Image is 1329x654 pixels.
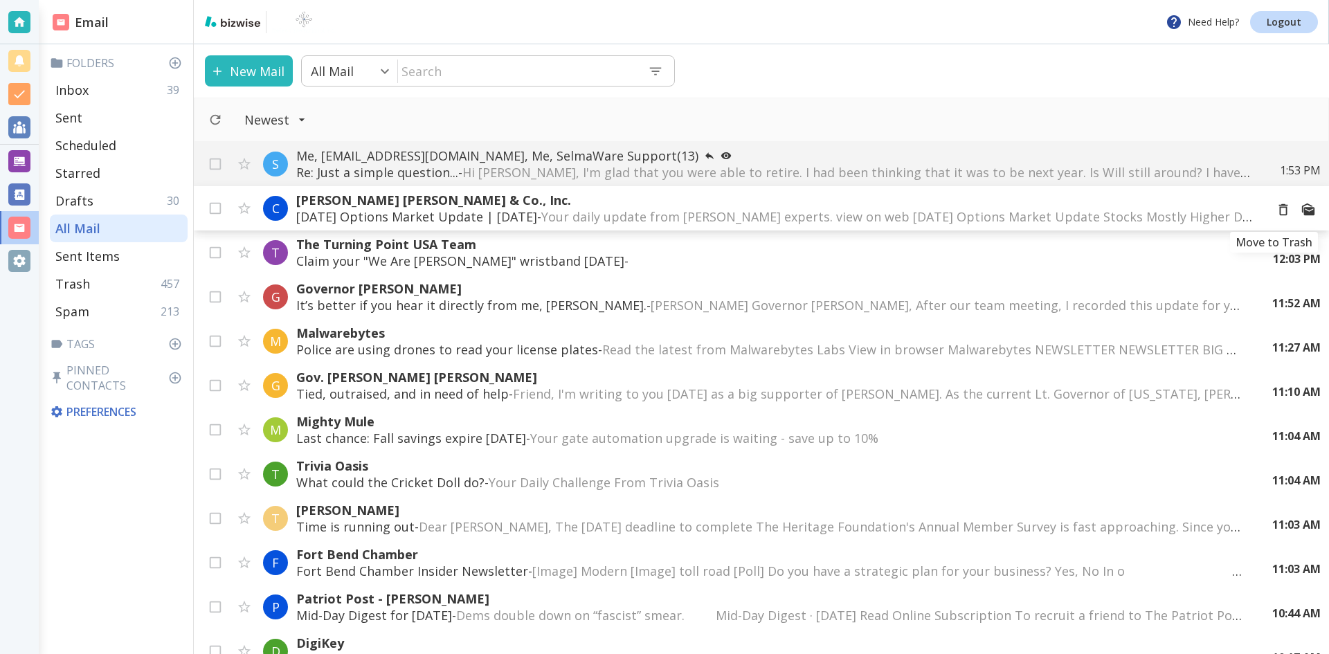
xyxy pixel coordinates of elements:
[230,105,320,135] button: Filter
[296,457,1245,474] p: Trivia Oasis
[55,303,89,320] p: Spam
[1272,296,1321,311] p: 11:52 AM
[271,244,280,261] p: T
[296,518,1245,535] p: Time is running out -
[311,63,354,80] p: All Mail
[1272,473,1321,488] p: 11:04 AM
[272,599,280,615] p: P
[55,82,89,98] p: Inbox
[1166,14,1239,30] p: Need Help?
[296,607,1245,624] p: Mid-Day Digest for [DATE] -
[1272,428,1321,444] p: 11:04 AM
[296,502,1245,518] p: [PERSON_NAME]
[296,563,1245,579] p: Fort Bend Chamber Insider Newsletter -
[489,474,1000,491] span: Your Daily Challenge From Trivia Oasis ‌ ‌ ‌ ‌ ‌ ‌ ‌ ‌ ‌ ‌ ‌ ‌ ‌ ‌ ‌ ‌ ‌ ‌ ‌ ‌ ‌ ‌ ‌ ‌ ‌ ‌ ‌ ‌ ‌ ...
[272,554,279,571] p: F
[296,413,1245,430] p: Mighty Mule
[398,57,637,85] input: Search
[55,137,116,154] p: Scheduled
[50,187,188,215] div: Drafts30
[50,104,188,131] div: Sent
[296,147,1252,164] p: Me, [EMAIL_ADDRESS][DOMAIN_NAME], Me, SelmaWare Support (13)
[55,192,93,209] p: Drafts
[161,276,185,291] p: 457
[1272,340,1321,355] p: 11:27 AM
[296,385,1245,402] p: Tied, outraised, and in need of help -
[296,474,1245,491] p: What could the Cricket Doll do? -
[1296,197,1321,222] button: Mark as Read
[629,253,975,269] span: ‌ ‌ ‌ ‌ ‌ ‌ ‌ ‌ ‌ ‌ ‌ ‌ ‌ ‌ ‌ ‌ ‌ ‌ ‌ ‌ ‌ ‌ ‌ ‌ ‌ ‌ ‌ ‌ ‌ ‌ ‌ ‌ ‌ ‌ ‌ ‌ ‌ ‌ ‌ ‌ ‌ ‌ ‌ ‌ ‌ ‌ ‌ ‌ ‌...
[50,131,188,159] div: Scheduled
[50,404,185,419] p: Preferences
[296,236,1245,253] p: The Turning Point USA Team
[50,159,188,187] div: Starred
[1272,384,1321,399] p: 11:10 AM
[203,107,228,132] button: Refresh
[1280,163,1321,178] p: 1:53 PM
[532,563,1298,579] span: [Image] Modern [Image] toll road [Poll] Do you have a strategic plan for your business? Yes, No I...
[1272,561,1321,576] p: 11:03 AM
[1272,606,1321,621] p: 10:44 AM
[296,341,1245,358] p: Police are using drones to read your license plates -
[55,109,82,126] p: Sent
[50,215,188,242] div: All Mail
[50,76,188,104] div: Inbox39
[205,16,260,27] img: bizwise
[161,304,185,319] p: 213
[296,253,1245,269] p: Claim your "We Are [PERSON_NAME]" wristband [DATE] -
[271,466,280,482] p: T
[296,280,1245,297] p: Governor [PERSON_NAME]
[296,164,1252,181] p: Re: Just a simple question... -
[53,14,69,30] img: DashboardSidebarEmail.svg
[271,289,280,305] p: G
[296,369,1245,385] p: Gov. [PERSON_NAME] [PERSON_NAME]
[271,510,280,527] p: T
[272,11,336,33] img: BioTech International
[296,546,1245,563] p: Fort Bend Chamber
[1272,517,1321,532] p: 11:03 AM
[50,270,188,298] div: Trash457
[1230,232,1318,253] div: Move to Trash
[296,325,1245,341] p: Malwarebytes
[296,297,1245,314] p: It’s better if you hear it directly from me, [PERSON_NAME]. -
[55,248,120,264] p: Sent Items
[167,82,185,98] p: 39
[50,298,188,325] div: Spam213
[296,208,1254,225] p: [DATE] Options Market Update | [DATE] -
[55,275,90,292] p: Trash
[270,333,281,349] p: M
[50,363,188,393] p: Pinned Contacts
[205,55,293,87] button: New Mail
[55,165,100,181] p: Starred
[530,430,1128,446] span: Your gate automation upgrade is waiting - save up to 10% ͏ ͏ ͏ ͏ ͏ ͏ ͏ ͏ ͏ ͏ ͏ ͏ ͏ ͏ ͏ ͏ ͏ ͏ ͏ ͏ ...
[272,200,280,217] p: C
[270,421,281,438] p: M
[1267,17,1301,27] p: Logout
[53,13,109,32] h2: Email
[50,336,188,352] p: Tags
[1250,11,1318,33] a: Logout
[50,55,188,71] p: Folders
[296,590,1245,607] p: Patriot Post - [PERSON_NAME]
[55,220,100,237] p: All Mail
[271,377,280,394] p: G
[167,193,185,208] p: 30
[47,399,188,425] div: Preferences
[296,192,1254,208] p: [PERSON_NAME] [PERSON_NAME] & Co., Inc.
[296,635,1245,651] p: DigiKey
[1271,197,1296,222] button: Move to Trash
[296,430,1245,446] p: Last chance: Fall savings expire [DATE] -
[272,156,279,172] p: S
[721,150,732,161] svg: Your most recent message has not been opened yet
[1273,251,1321,266] p: 12:03 PM
[50,242,188,270] div: Sent Items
